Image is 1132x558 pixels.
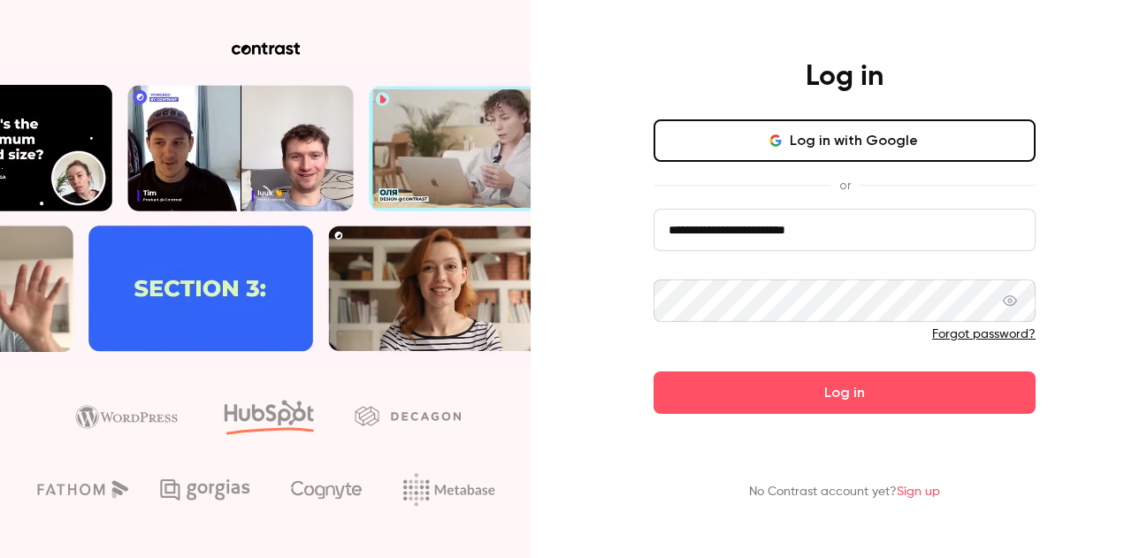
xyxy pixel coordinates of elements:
[654,371,1036,414] button: Log in
[749,483,940,501] p: No Contrast account yet?
[932,328,1036,340] a: Forgot password?
[806,59,883,95] h4: Log in
[830,176,860,195] span: or
[654,119,1036,162] button: Log in with Google
[897,485,940,498] a: Sign up
[355,406,461,425] img: decagon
